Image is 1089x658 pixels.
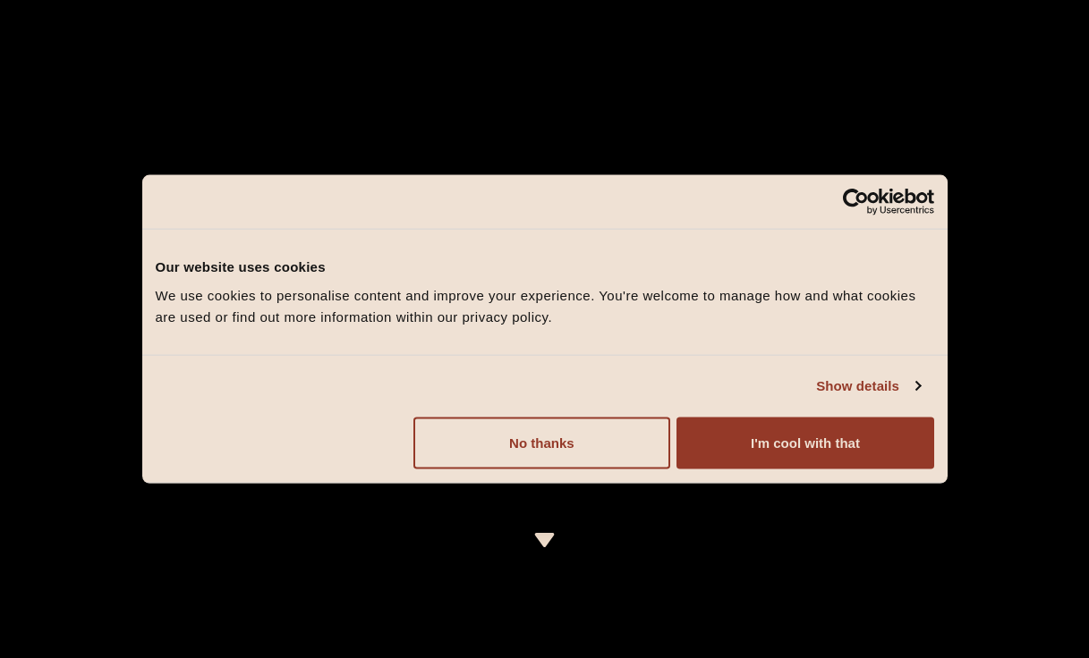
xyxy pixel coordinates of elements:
div: We use cookies to personalise content and improve your experience. You're welcome to manage how a... [156,284,934,327]
img: icon-dropdown-cream.svg [533,533,556,547]
button: No thanks [413,417,670,468]
button: I'm cool with that [676,417,933,468]
a: Show details [816,375,920,397]
div: Our website uses cookies [156,257,934,278]
a: Usercentrics Cookiebot - opens in a new window [778,189,934,215]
